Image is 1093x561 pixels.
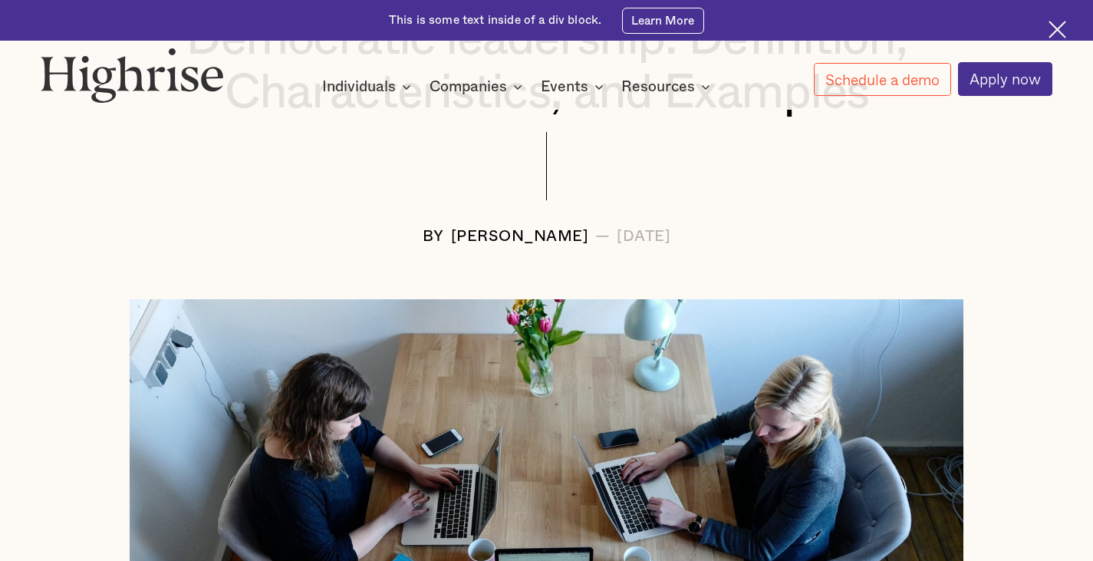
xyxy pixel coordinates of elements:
div: [PERSON_NAME] [451,228,589,245]
a: Schedule a demo [814,63,951,96]
div: This is some text inside of a div block. [389,12,601,28]
div: Individuals [322,78,396,96]
div: Companies [430,78,527,96]
div: Companies [430,78,507,96]
div: Resources [621,78,715,96]
a: Learn More [622,8,704,34]
div: Events [541,78,608,96]
img: Highrise logo [41,48,223,103]
div: — [595,228,611,245]
div: BY [423,228,444,245]
div: Resources [621,78,695,96]
a: Apply now [958,62,1052,96]
div: Events [541,78,588,96]
div: [DATE] [617,228,670,245]
img: Cross icon [1049,21,1066,38]
div: Individuals [322,78,416,96]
